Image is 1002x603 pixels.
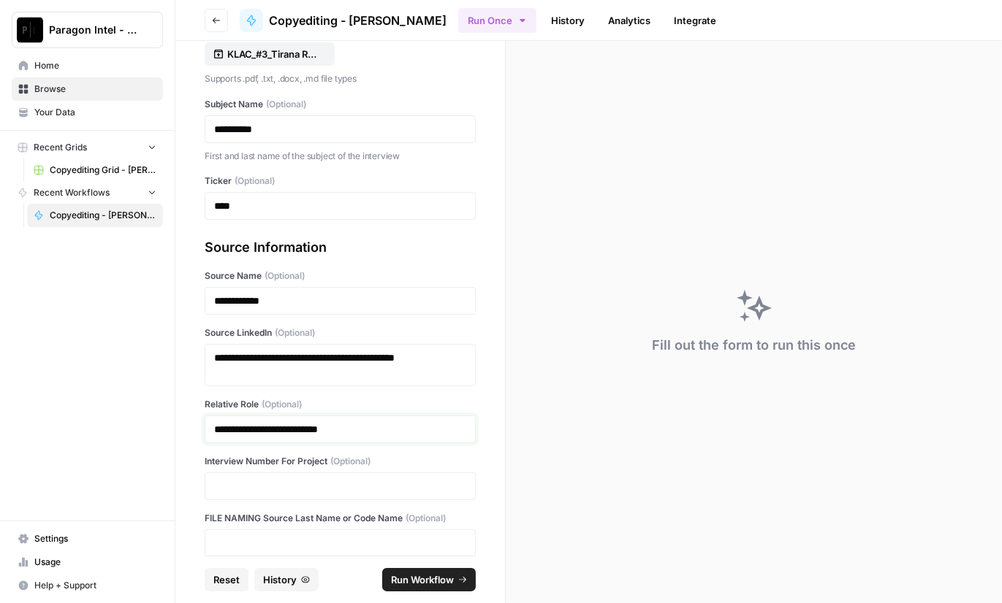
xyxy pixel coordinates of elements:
[205,568,248,591] button: Reset
[205,326,476,339] label: Source LinkedIn
[34,82,156,96] span: Browse
[240,9,447,32] a: Copyediting - [PERSON_NAME]
[17,17,43,43] img: Paragon Intel - Copyediting Logo
[27,204,163,227] a: Copyediting - [PERSON_NAME]
[34,106,156,119] span: Your Data
[34,556,156,569] span: Usage
[227,47,321,61] p: KLAC_#3_Tirana Raw Transcipt.docx
[265,269,305,283] span: (Optional)
[205,72,476,86] p: Supports .pdf, .txt, .docx, .md file types
[542,9,593,32] a: History
[275,326,315,339] span: (Optional)
[406,512,446,525] span: (Optional)
[12,77,163,101] a: Browse
[205,398,476,411] label: Relative Role
[12,101,163,124] a: Your Data
[12,12,163,48] button: Workspace: Paragon Intel - Copyediting
[205,42,335,66] button: KLAC_#3_Tirana Raw Transcipt.docx
[12,54,163,77] a: Home
[12,574,163,597] button: Help + Support
[235,174,275,188] span: (Optional)
[382,568,476,591] button: Run Workflow
[458,8,536,33] button: Run Once
[330,455,371,468] span: (Optional)
[34,141,87,154] span: Recent Grids
[34,532,156,545] span: Settings
[266,98,306,111] span: (Optional)
[50,164,156,177] span: Copyediting Grid - [PERSON_NAME]
[205,455,476,468] label: Interview Number For Project
[205,98,476,111] label: Subject Name
[34,186,110,199] span: Recent Workflows
[599,9,659,32] a: Analytics
[269,12,447,29] span: Copyediting - [PERSON_NAME]
[213,572,240,587] span: Reset
[12,550,163,574] a: Usage
[205,269,476,283] label: Source Name
[12,527,163,550] a: Settings
[263,572,297,587] span: History
[34,579,156,592] span: Help + Support
[262,398,302,411] span: (Optional)
[205,149,476,164] p: First and last name of the subject of the interview
[205,174,476,188] label: Ticker
[27,158,163,182] a: Copyediting Grid - [PERSON_NAME]
[12,137,163,158] button: Recent Grids
[12,182,163,204] button: Recent Workflows
[652,335,856,356] div: Fill out the form to run this once
[254,568,319,591] button: History
[665,9,725,32] a: Integrate
[205,237,476,258] div: Source Information
[391,572,454,587] span: Run Workflow
[34,59,156,72] span: Home
[205,512,476,525] label: FILE NAMING Source Last Name or Code Name
[49,23,137,37] span: Paragon Intel - Copyediting
[50,209,156,222] span: Copyediting - [PERSON_NAME]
